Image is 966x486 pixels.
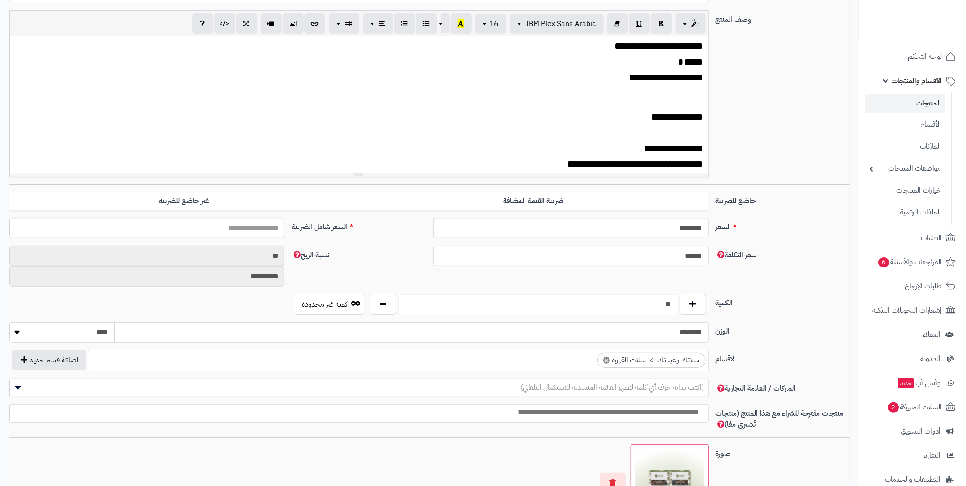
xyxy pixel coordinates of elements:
[521,382,704,393] span: (اكتب بداية حرف أي كلمة لتظهر القائمة المنسدلة للاستكمال التلقائي)
[898,378,914,388] span: جديد
[892,74,942,87] span: الأقسام والمنتجات
[865,420,961,442] a: أدوات التسويق
[475,14,506,34] button: 16
[712,192,854,206] label: خاضع للضريبة
[865,396,961,418] a: السلات المتروكة2
[712,10,854,25] label: وصف المنتج
[865,46,961,68] a: لوحة التحكم
[359,192,709,210] label: ضريبة القيمة المضافة
[712,444,854,459] label: صورة
[865,159,945,178] a: مواصفات المنتجات
[885,473,940,486] span: التطبيقات والخدمات
[865,348,961,370] a: المدونة
[920,352,940,365] span: المدونة
[12,350,86,370] button: اضافة قسم جديد
[921,231,942,244] span: الطلبات
[923,449,940,462] span: التقارير
[712,322,854,337] label: الوزن
[865,203,945,222] a: الملفات الرقمية
[865,324,961,345] a: العملاء
[865,181,945,200] a: خيارات المنتجات
[865,137,945,157] a: الماركات
[288,218,430,232] label: السعر شامل الضريبة
[865,444,961,466] a: التقارير
[510,14,604,34] button: IBM Plex Sans Arabic
[603,357,610,364] span: ×
[865,227,961,249] a: الطلبات
[716,408,844,430] span: منتجات مقترحة للشراء مع هذا المنتج (منتجات تُشترى معًا)
[878,257,889,267] span: 6
[9,192,359,210] label: غير خاضع للضريبه
[292,250,329,261] span: نسبة الربح
[712,294,854,308] label: الكمية
[490,18,499,29] span: 16
[597,353,706,368] li: سلاتك وعيناتك > سلات القهوة
[905,280,942,293] span: طلبات الإرجاع
[923,328,940,341] span: العملاء
[888,402,899,413] span: 2
[865,94,945,113] a: المنتجات
[887,401,942,413] span: السلات المتروكة
[908,50,942,63] span: لوحة التحكم
[865,115,945,135] a: الأقسام
[865,372,961,394] a: وآتس آبجديد
[865,251,961,273] a: المراجعات والأسئلة6
[897,376,940,389] span: وآتس آب
[865,275,961,297] a: طلبات الإرجاع
[877,256,942,268] span: المراجعات والأسئلة
[872,304,942,317] span: إشعارات التحويلات البنكية
[712,350,854,365] label: الأقسام
[865,299,961,321] a: إشعارات التحويلات البنكية
[904,23,957,42] img: logo-2.png
[526,18,596,29] span: IBM Plex Sans Arabic
[901,425,940,438] span: أدوات التسويق
[716,383,796,394] span: الماركات / العلامة التجارية
[712,218,854,232] label: السعر
[716,250,757,261] span: سعر التكلفة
